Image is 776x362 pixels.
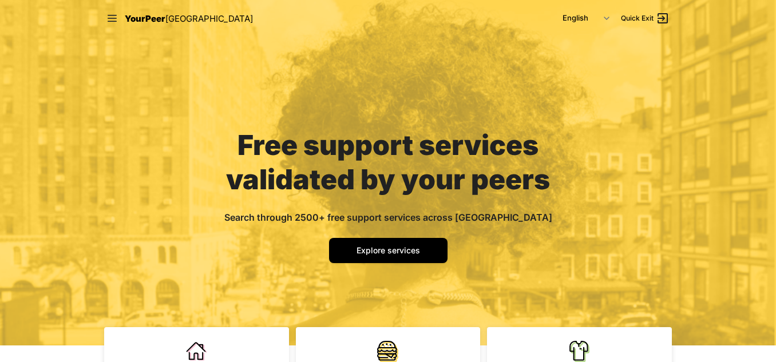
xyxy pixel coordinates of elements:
span: Search through 2500+ free support services across [GEOGRAPHIC_DATA] [224,212,552,223]
span: [GEOGRAPHIC_DATA] [165,13,253,24]
a: Quick Exit [621,11,670,25]
span: Free support services validated by your peers [226,128,550,196]
span: YourPeer [125,13,165,24]
a: Explore services [329,238,448,263]
a: YourPeer[GEOGRAPHIC_DATA] [125,11,253,26]
span: Quick Exit [621,14,654,23]
span: Explore services [357,245,420,255]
